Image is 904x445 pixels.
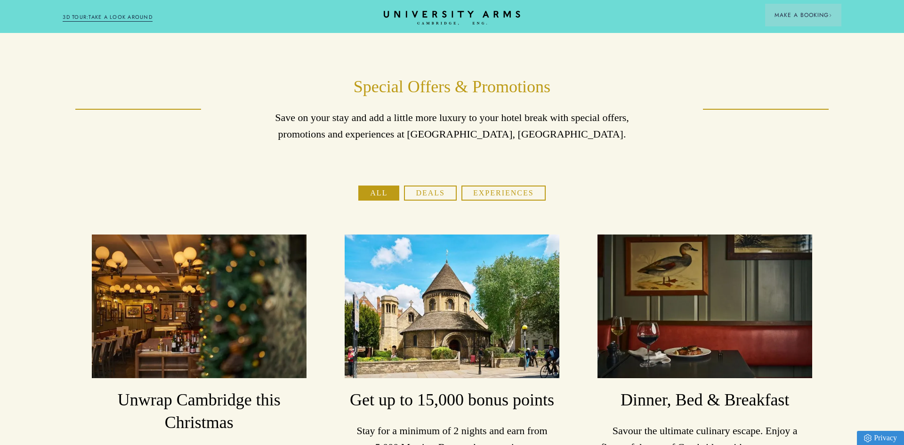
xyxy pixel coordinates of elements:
img: image-a84cd6be42fa7fc105742933f10646be5f14c709-3000x2000-jpg [597,235,813,378]
h3: Unwrap Cambridge this Christmas [92,389,307,434]
a: Home [384,11,520,25]
img: Arrow icon [829,14,832,17]
a: 3D TOUR:TAKE A LOOK AROUND [63,13,153,22]
button: Experiences [461,186,546,201]
img: image-8c003cf989d0ef1515925c9ae6c58a0350393050-2500x1667-jpg [92,235,307,378]
button: Deals [404,186,457,201]
span: Make a Booking [775,11,832,19]
button: All [358,186,399,201]
a: Privacy [857,431,904,445]
button: Make a BookingArrow icon [765,4,841,26]
h3: Dinner, Bed & Breakfast [597,389,813,412]
img: Privacy [864,434,872,442]
img: image-a169143ac3192f8fe22129d7686b8569f7c1e8bc-2500x1667-jpg [345,235,560,378]
p: Save on your stay and add a little more luxury to your hotel break with special offers, promotion... [264,109,640,142]
h1: Special Offers & Promotions [264,76,640,98]
h3: Get up to 15,000 bonus points [345,389,560,412]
